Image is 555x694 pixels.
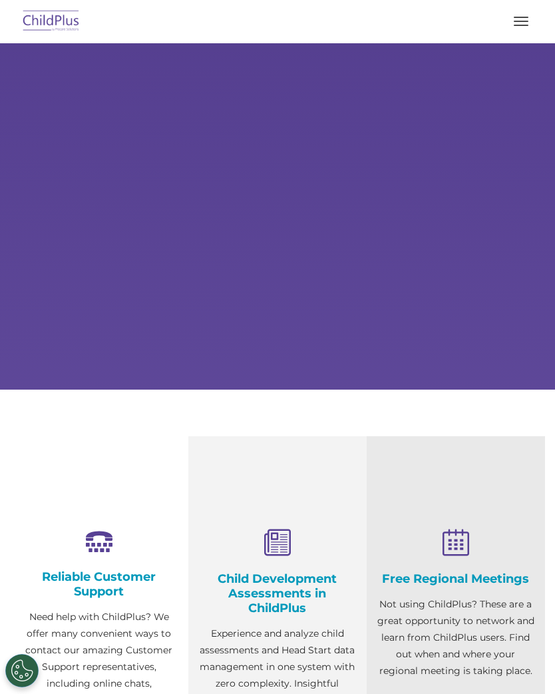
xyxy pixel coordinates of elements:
h4: Child Development Assessments in ChildPlus [198,571,357,615]
p: Not using ChildPlus? These are a great opportunity to network and learn from ChildPlus users. Fin... [377,596,535,679]
img: ChildPlus by Procare Solutions [20,6,83,37]
h4: Reliable Customer Support [20,569,178,599]
button: Cookies Settings [5,654,39,687]
h4: Free Regional Meetings [377,571,535,586]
